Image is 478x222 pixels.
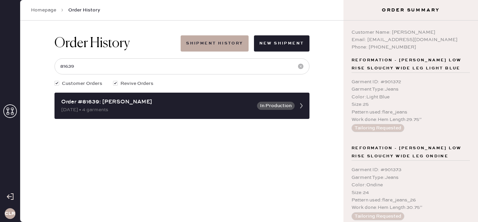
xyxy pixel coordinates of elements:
div: Work done : Hem Length 30.75” [352,204,470,211]
div: Work done : Hem Length 29.75” [352,116,470,123]
span: Reformation - [PERSON_NAME] Low Rise Slouchy Wide Leg Ondine [352,144,470,160]
a: Homepage [31,7,56,13]
button: Tailoring Requested [352,212,404,220]
div: Pattern used : flare_jeans_26 [352,196,470,204]
button: New Shipment [254,35,309,52]
div: Color : Ondine [352,181,470,189]
div: Customer Name: [PERSON_NAME] [352,29,470,36]
div: Garment ID : # 901373 [352,166,470,173]
div: Color : Light Blue [352,93,470,101]
h1: Order History [54,35,130,52]
span: Reformation - [PERSON_NAME] Low Rise Slouchy Wide Leg Light Blue [352,56,470,72]
div: Garment ID : # 901372 [352,78,470,86]
div: [DATE] • 4 garments [61,106,253,114]
div: Size : 24 [352,189,470,196]
iframe: Front Chat [446,192,475,221]
h3: CLR [5,211,15,216]
button: Shipment History [181,35,248,52]
button: Tailoring Requested [352,124,404,132]
div: Email: [EMAIL_ADDRESS][DOMAIN_NAME] [352,36,470,43]
span: Order History [68,7,100,13]
div: Garment Type : Jeans [352,86,470,93]
span: Customer Orders [62,80,102,87]
div: Pattern used : flare_jeans [352,108,470,116]
div: Garment Type : Jeans [352,174,470,181]
h3: Order Summary [343,7,478,13]
div: Size : 25 [352,101,470,108]
span: Revive Orders [120,80,153,87]
div: Order #81639: [PERSON_NAME] [61,98,253,106]
button: In Production [257,102,295,110]
input: Search by order number, customer name, email or phone number [54,58,309,74]
div: Phone: [PHONE_NUMBER] [352,43,470,51]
